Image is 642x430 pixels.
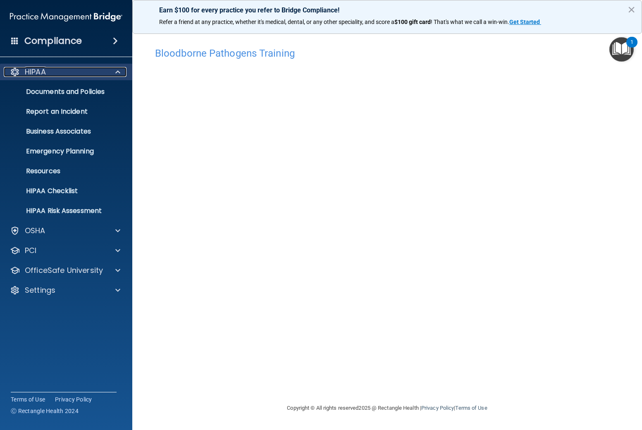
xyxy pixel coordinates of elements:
[155,63,619,318] iframe: bbp
[236,395,538,421] div: Copyright © All rights reserved 2025 @ Rectangle Health | |
[509,19,541,25] a: Get Started
[25,285,55,295] p: Settings
[10,246,120,256] a: PCI
[5,107,118,116] p: Report an Incident
[24,35,82,47] h4: Compliance
[11,407,79,415] span: Ⓒ Rectangle Health 2024
[25,226,45,236] p: OSHA
[628,3,635,16] button: Close
[10,67,120,77] a: HIPAA
[630,42,633,53] div: 1
[5,187,118,195] p: HIPAA Checklist
[609,37,634,62] button: Open Resource Center, 1 new notification
[55,395,92,404] a: Privacy Policy
[431,19,509,25] span: ! That's what we call a win-win.
[455,405,487,411] a: Terms of Use
[5,167,118,175] p: Resources
[394,19,431,25] strong: $100 gift card
[5,88,118,96] p: Documents and Policies
[11,395,45,404] a: Terms of Use
[25,265,103,275] p: OfficeSafe University
[509,19,540,25] strong: Get Started
[5,147,118,155] p: Emergency Planning
[10,285,120,295] a: Settings
[25,67,46,77] p: HIPAA
[155,48,619,59] h4: Bloodborne Pathogens Training
[159,6,615,14] p: Earn $100 for every practice you refer to Bridge Compliance!
[421,405,454,411] a: Privacy Policy
[10,9,122,25] img: PMB logo
[10,265,120,275] a: OfficeSafe University
[5,127,118,136] p: Business Associates
[25,246,36,256] p: PCI
[5,207,118,215] p: HIPAA Risk Assessment
[159,19,394,25] span: Refer a friend at any practice, whether it's medical, dental, or any other speciality, and score a
[10,226,120,236] a: OSHA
